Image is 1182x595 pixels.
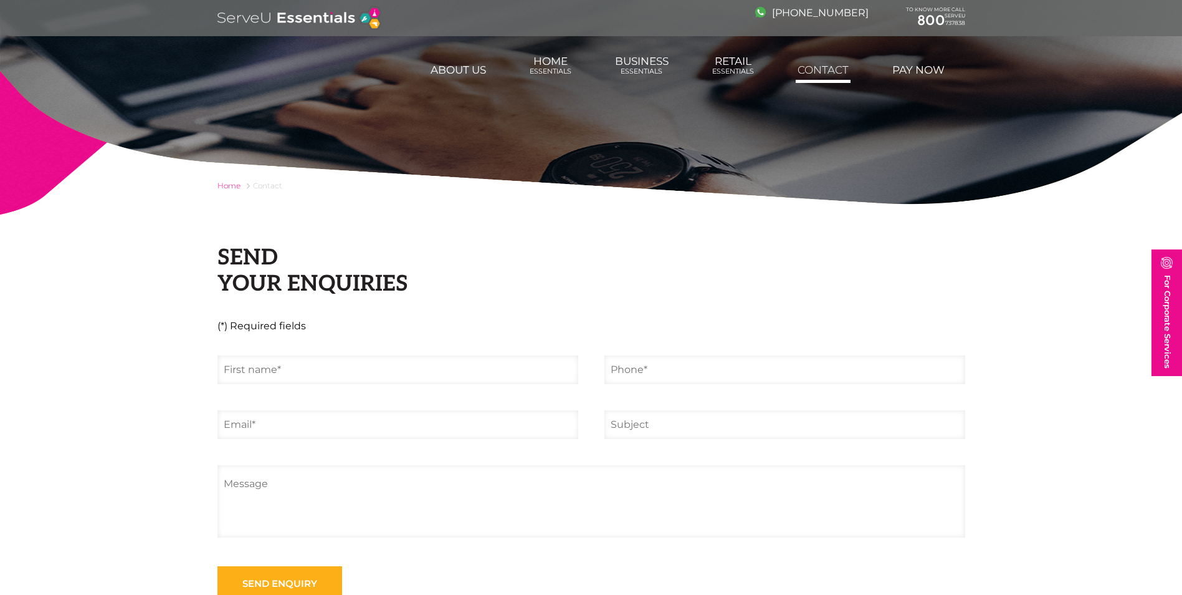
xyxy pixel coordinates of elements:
[906,7,965,29] div: TO KNOW MORE CALL SERVEU
[906,12,965,29] a: 800737838
[217,244,965,297] h2: Send Your enquiries
[530,67,571,75] span: Essentials
[217,356,578,384] input: First name*
[796,57,851,82] a: Contact
[712,67,754,75] span: Essentials
[613,49,670,82] a: BusinessEssentials
[755,7,766,17] img: image
[710,49,756,82] a: RetailEssentials
[890,57,946,82] a: Pay Now
[1161,257,1173,269] img: image
[604,356,965,384] input: Phone*
[217,410,578,439] input: Email*
[615,67,669,75] span: Essentials
[917,12,945,29] span: 800
[217,319,306,334] small: (*) Required fields
[217,181,241,190] a: Home
[604,410,965,439] input: Subject
[429,57,488,82] a: About us
[755,7,869,19] a: [PHONE_NUMBER]
[253,181,282,190] span: Contact
[217,6,381,30] img: logo
[1151,249,1182,376] a: For Corporate Services
[528,49,573,82] a: HomeEssentials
